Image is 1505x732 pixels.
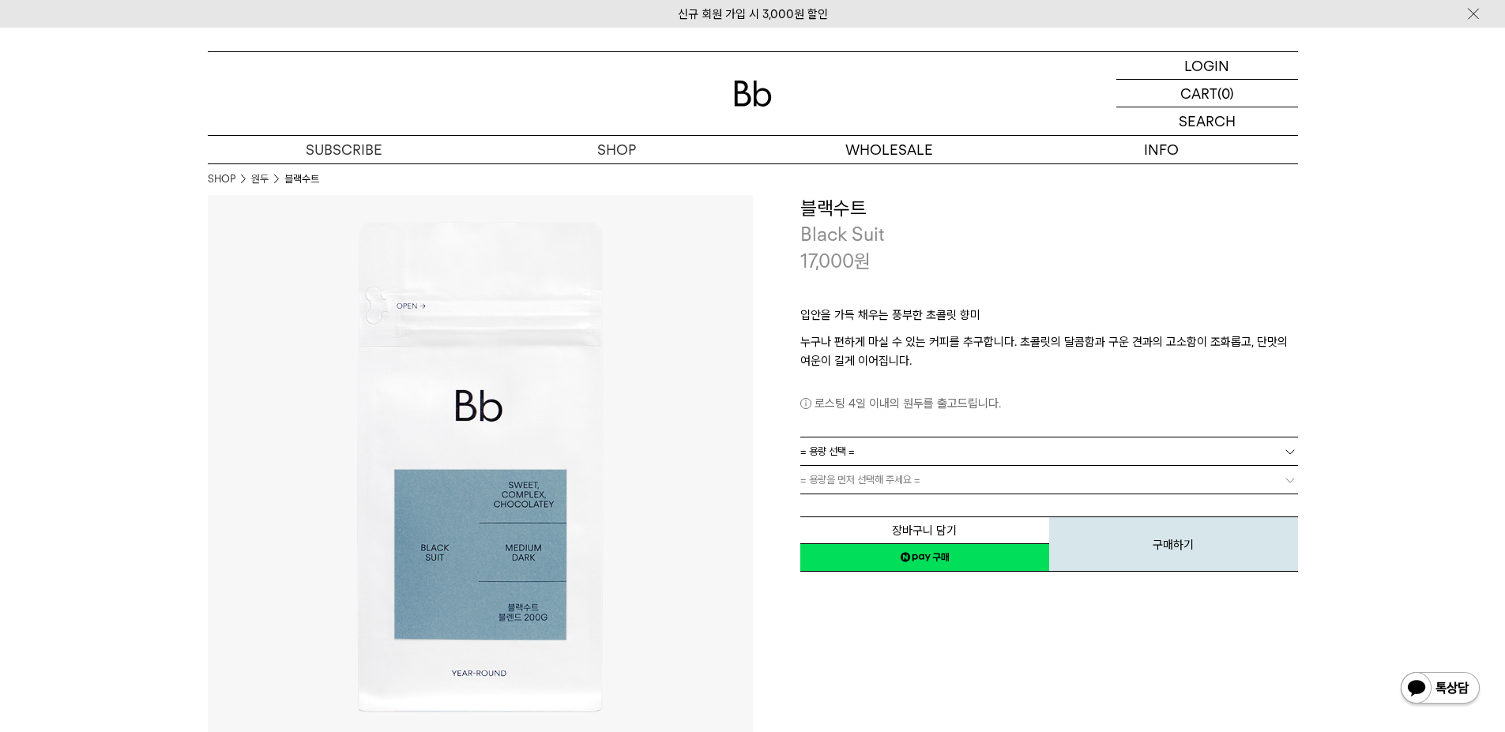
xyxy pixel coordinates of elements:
span: 원 [854,250,871,272]
p: 17,000 [800,248,871,275]
a: CART (0) [1116,80,1298,107]
p: (0) [1217,80,1234,107]
a: LOGIN [1116,52,1298,80]
p: CART [1180,80,1217,107]
button: 구매하기 [1049,516,1298,572]
p: Black Suit [800,221,1298,248]
p: 입안을 가득 채우는 풍부한 초콜릿 향미 [800,306,1298,332]
a: 신규 회원 가입 시 3,000원 할인 [678,7,828,21]
a: 새창 [800,543,1049,572]
p: SEARCH [1179,107,1236,135]
a: SUBSCRIBE [208,136,480,163]
a: SHOP [480,136,753,163]
button: 장바구니 담기 [800,516,1049,544]
a: SHOP [208,171,235,187]
span: = 용량을 먼저 선택해 주세요 = [800,466,920,494]
img: 카카오톡 채널 1:1 채팅 버튼 [1399,670,1481,708]
p: LOGIN [1184,52,1229,79]
li: 블랙수트 [284,171,319,187]
a: 원두 [251,171,269,187]
span: = 용량 선택 = [800,437,855,465]
h3: 블랙수트 [800,195,1298,222]
p: 누구나 편하게 마실 수 있는 커피를 추구합니다. 초콜릿의 달콤함과 구운 견과의 고소함이 조화롭고, 단맛의 여운이 길게 이어집니다. [800,332,1298,370]
p: INFO [1025,136,1298,163]
p: 로스팅 4일 이내의 원두를 출고드립니다. [800,394,1298,413]
img: 로고 [734,81,772,107]
p: WHOLESALE [753,136,1025,163]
